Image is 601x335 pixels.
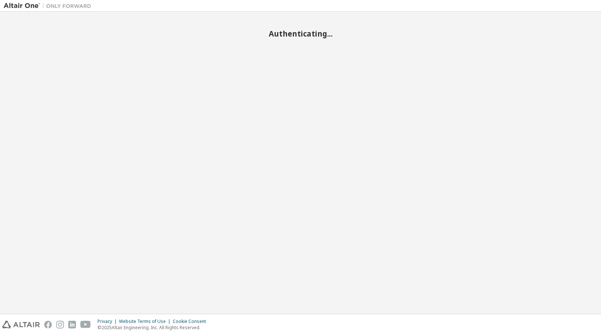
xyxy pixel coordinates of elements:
img: linkedin.svg [68,321,76,328]
h2: Authenticating... [4,29,597,38]
img: Altair One [4,2,95,9]
div: Cookie Consent [173,319,210,324]
p: © 2025 Altair Engineering, Inc. All Rights Reserved. [97,324,210,331]
img: altair_logo.svg [2,321,40,328]
img: instagram.svg [56,321,64,328]
div: Website Terms of Use [119,319,173,324]
img: facebook.svg [44,321,52,328]
img: youtube.svg [80,321,91,328]
div: Privacy [97,319,119,324]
